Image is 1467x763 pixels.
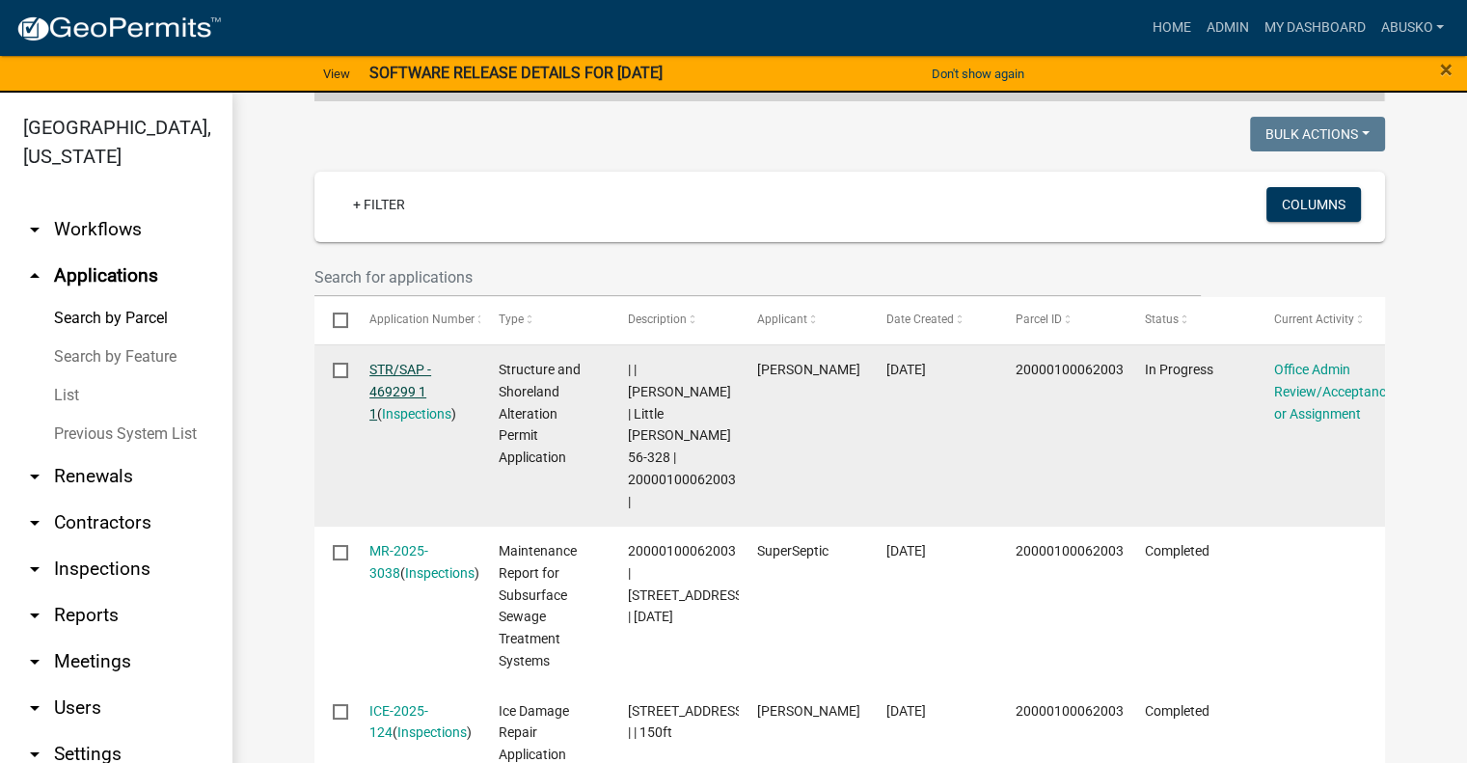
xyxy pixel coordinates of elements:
button: Columns [1266,187,1361,222]
span: Type [499,313,524,326]
div: ( ) [369,359,462,424]
i: arrow_drop_down [23,218,46,241]
span: 20000100062003 | 37593 CO HWY 34 | 07/05/2025 [628,543,747,624]
input: Search for applications [314,258,1202,297]
i: arrow_drop_down [23,604,46,627]
a: Admin [1198,10,1256,46]
span: Date Created [886,313,954,326]
div: ( ) [369,540,462,585]
a: Inspections [397,724,467,740]
a: Home [1144,10,1198,46]
span: 37593 CO HWY 34 | | 150ft [628,703,747,741]
span: 04/24/2025 [886,703,926,719]
datatable-header-cell: Select [314,297,351,343]
span: Description [628,313,687,326]
span: × [1440,56,1453,83]
a: abusko [1372,10,1452,46]
span: SuperSeptic [757,543,829,559]
button: Bulk Actions [1250,117,1385,151]
div: ( ) [369,700,462,745]
a: My Dashboard [1256,10,1372,46]
i: arrow_drop_down [23,696,46,720]
i: arrow_drop_down [23,558,46,581]
span: Stephen Scott Berry [757,703,860,719]
span: Completed [1145,543,1209,559]
i: arrow_drop_down [23,511,46,534]
span: 20000100062003 [1016,362,1124,377]
a: View [315,58,358,90]
a: ICE-2025-124 [369,703,428,741]
strong: SOFTWARE RELEASE DETAILS FOR [DATE] [369,64,663,82]
datatable-header-cell: Applicant [739,297,868,343]
i: arrow_drop_up [23,264,46,287]
span: Completed [1145,703,1209,719]
span: Status [1145,313,1179,326]
span: In Progress [1145,362,1213,377]
span: Parcel ID [1016,313,1062,326]
span: 08/26/2025 [886,362,926,377]
button: Close [1440,58,1453,81]
span: Current Activity [1274,313,1354,326]
span: Application Number [369,313,475,326]
span: Ice Damage Repair Application [499,703,569,763]
datatable-header-cell: Application Number [351,297,480,343]
datatable-header-cell: Current Activity [1256,297,1385,343]
a: Inspections [405,565,475,581]
a: MR-2025-3038 [369,543,428,581]
span: 20000100062003 [1016,703,1124,719]
span: Structure and Shoreland Alteration Permit Application [499,362,581,465]
a: STR/SAP - 469299 1 1 [369,362,431,422]
span: Maintenance Report for Subsurface Sewage Treatment Systems [499,543,577,668]
button: Don't show again [924,58,1032,90]
i: arrow_drop_down [23,650,46,673]
span: 07/09/2025 [886,543,926,559]
datatable-header-cell: Type [480,297,610,343]
datatable-header-cell: Parcel ID [997,297,1127,343]
i: arrow_drop_down [23,465,46,488]
datatable-header-cell: Description [610,297,739,343]
a: Office Admin Review/Acceptance or Assignment [1274,362,1393,422]
span: Applicant [757,313,807,326]
datatable-header-cell: Date Created [868,297,997,343]
span: | | STEPHEN S BERRY | Little McDonald 56-328 | 20000100062003 | [628,362,736,509]
a: + Filter [338,187,421,222]
datatable-header-cell: Status [1127,297,1256,343]
span: 20000100062003 [1016,543,1124,559]
span: Craig Tschida [757,362,860,377]
a: Inspections [382,406,451,422]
